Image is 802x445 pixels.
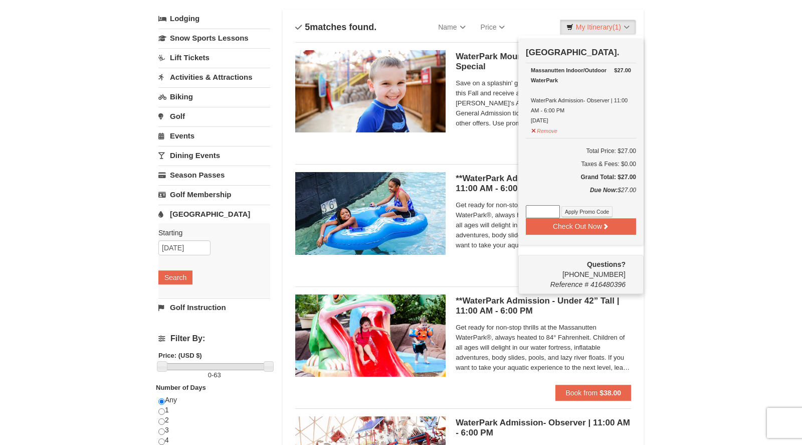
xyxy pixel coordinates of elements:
[295,172,446,254] img: 6619917-726-5d57f225.jpg
[526,159,636,169] div: Taxes & Fees: $0.00
[599,389,621,397] strong: $38.00
[456,174,631,194] h5: **WaterPark Admission - Over 42” Tall | 11:00 AM - 6:00 PM
[587,260,626,268] strong: Questions?
[590,280,626,288] span: 416480396
[456,52,631,72] h5: WaterPark Mountain Harvest [DATE] Special
[156,384,206,391] strong: Number of Days
[158,205,270,223] a: [GEOGRAPHIC_DATA]
[531,65,631,85] div: Massanutten Indoor/Outdoor WaterPark
[158,68,270,86] a: Activities & Attractions
[158,185,270,204] a: Golf Membership
[531,123,558,136] button: Remove
[158,10,270,28] a: Lodging
[295,50,446,132] img: 6619917-1412-d332ca3f.jpg
[614,65,631,75] strong: $27.00
[208,371,212,379] span: 0
[158,29,270,47] a: Snow Sports Lessons
[456,200,631,250] span: Get ready for non-stop thrills at the Massanutten WaterPark®, always heated to 84° Fahrenheit. Ch...
[158,126,270,145] a: Events
[295,22,376,32] h4: matches found.
[531,65,631,125] div: WaterPark Admission- Observer | 11:00 AM - 6:00 PM [DATE]
[214,371,221,379] span: 63
[305,22,310,32] span: 5
[526,185,636,205] div: $27.00
[456,296,631,316] h5: **WaterPark Admission - Under 42” Tall | 11:00 AM - 6:00 PM
[526,146,636,156] h6: Total Price: $27.00
[473,17,513,37] a: Price
[590,187,618,194] strong: Due Now:
[158,228,263,238] label: Starting
[158,270,192,284] button: Search
[158,48,270,67] a: Lift Tickets
[158,298,270,317] a: Golf Instruction
[456,418,631,438] h5: WaterPark Admission- Observer | 11:00 AM - 6:00 PM
[158,352,202,359] strong: Price: (USD $)
[158,107,270,125] a: Golf
[158,334,270,343] h4: Filter By:
[158,146,270,165] a: Dining Events
[526,259,626,278] span: [PHONE_NUMBER]
[456,78,631,128] span: Save on a splashin' good time at Massanutten WaterPark this Fall and receive a free $5 Arcade Car...
[295,294,446,377] img: 6619917-738-d4d758dd.jpg
[526,218,636,234] button: Check Out Now
[526,172,636,182] h5: Grand Total: $27.00
[158,370,270,380] label: -
[613,23,621,31] span: (1)
[550,280,588,288] span: Reference #
[158,87,270,106] a: Biking
[431,17,473,37] a: Name
[555,385,631,401] button: Book from $38.00
[526,48,619,57] strong: [GEOGRAPHIC_DATA].
[158,166,270,184] a: Season Passes
[565,389,597,397] span: Book from
[561,206,613,217] button: Apply Promo Code
[456,323,631,373] span: Get ready for non-stop thrills at the Massanutten WaterPark®, always heated to 84° Fahrenheit. Ch...
[560,20,636,35] a: My Itinerary(1)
